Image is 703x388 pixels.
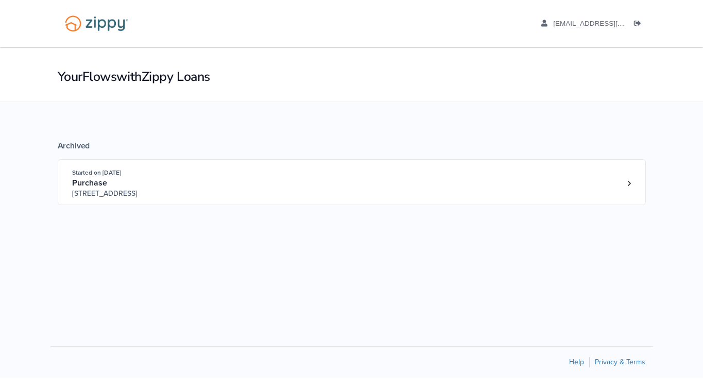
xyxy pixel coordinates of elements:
a: Privacy & Terms [595,358,645,366]
div: Archived [58,141,646,151]
a: Log out [634,20,645,30]
span: [STREET_ADDRESS] [72,189,229,199]
span: cynthiavictoriasky@gmail.com [553,20,671,27]
a: Loan number 4082969 [622,176,637,191]
img: Logo [58,10,135,37]
h1: Your Flows with Zippy Loans [58,68,646,86]
a: edit profile [541,20,672,30]
span: Purchase [72,178,107,188]
a: Open loan 4082969 [58,159,646,205]
a: Help [569,358,584,366]
span: Started on [DATE] [72,169,121,176]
